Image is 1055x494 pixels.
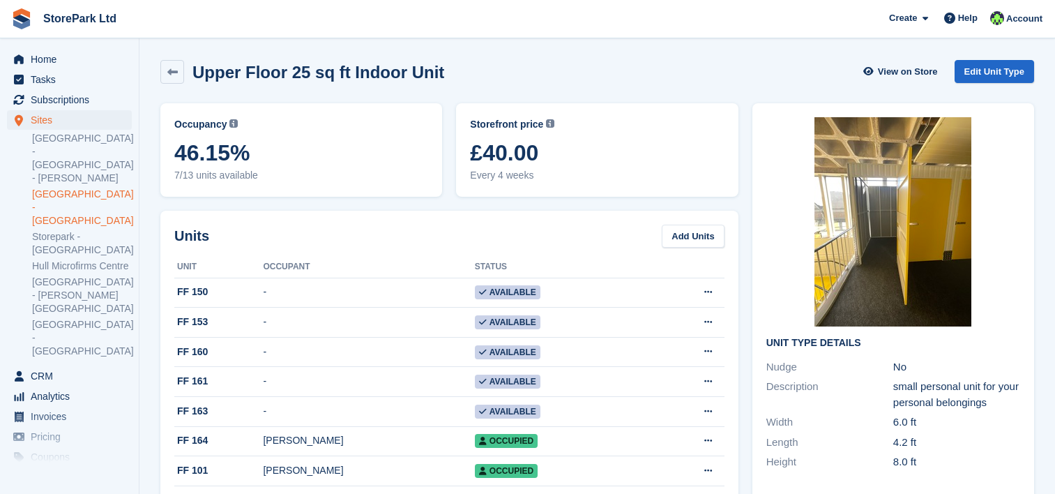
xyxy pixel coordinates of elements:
div: Nudge [766,359,893,375]
span: Invoices [31,407,114,426]
span: CRM [31,366,114,386]
div: FF 164 [174,433,263,448]
img: Ryan Mulcahy [990,11,1004,25]
span: Every 4 weeks [470,168,724,183]
span: Coupons [31,447,114,467]
a: [GEOGRAPHIC_DATA] - [GEOGRAPHIC_DATA] [32,188,132,227]
span: Sites [31,110,114,130]
a: Hull Microfirms Centre [32,260,132,273]
div: 4.2 ft [893,435,1020,451]
td: - [263,337,474,367]
div: small personal unit for your personal belongings [893,379,1020,410]
div: FF 153 [174,315,263,329]
div: FF 161 [174,374,263,389]
a: menu [7,366,132,386]
h2: Unit Type details [766,338,1020,349]
td: - [263,278,474,308]
th: Status [475,256,647,278]
div: No [893,359,1020,375]
span: Help [958,11,978,25]
a: menu [7,427,132,447]
span: Home [31,50,114,69]
a: menu [7,407,132,426]
span: View on Store [878,65,938,79]
span: Create [889,11,917,25]
span: Available [475,405,540,419]
div: 6.0 ft [893,414,1020,431]
img: icon-info-grey-7440780725fd019a000dd9b08b2336e03edf1995a4989e88bcd33f0948082b44.svg [229,119,238,128]
span: Subscriptions [31,90,114,110]
span: Tasks [31,70,114,89]
span: Available [475,375,540,389]
a: [GEOGRAPHIC_DATA] - [GEOGRAPHIC_DATA] - [PERSON_NAME] [32,132,132,185]
span: Storefront price [470,117,543,132]
span: 46.15% [174,140,428,165]
span: Analytics [31,387,114,406]
span: Pricing [31,427,114,447]
img: icon-info-grey-7440780725fd019a000dd9b08b2336e03edf1995a4989e88bcd33f0948082b44.svg [546,119,554,128]
div: FF 160 [174,345,263,359]
h2: Units [174,225,209,246]
div: [PERSON_NAME] [263,433,474,448]
div: Length [766,435,893,451]
span: Occupied [475,464,538,478]
span: Available [475,345,540,359]
td: - [263,397,474,427]
th: Occupant [263,256,474,278]
div: Description [766,379,893,410]
td: - [263,367,474,397]
div: FF 150 [174,285,263,299]
a: menu [7,50,132,69]
span: 7/13 units available [174,168,428,183]
div: Height [766,454,893,470]
span: £40.00 [470,140,724,165]
th: Unit [174,256,263,278]
a: View on Store [862,60,943,83]
a: menu [7,387,132,406]
a: menu [7,70,132,89]
a: menu [7,447,132,467]
div: 8.0 ft [893,454,1020,470]
img: stora-icon-8386f47178a22dfd0bd8f6a31ec36ba5ce8667c1dd55bd0f319d3a0aa187defe.svg [11,8,32,29]
a: Storepark - [GEOGRAPHIC_DATA] [32,230,132,257]
a: StorePark Ltd [38,7,122,30]
a: [GEOGRAPHIC_DATA] - [PERSON_NAME][GEOGRAPHIC_DATA] [32,276,132,315]
a: menu [7,90,132,110]
span: Available [475,315,540,329]
h2: Upper Floor 25 sq ft Indoor Unit [192,63,444,82]
div: Width [766,414,893,431]
a: Add Units [662,225,724,248]
span: Occupied [475,434,538,448]
div: [PERSON_NAME] [263,463,474,478]
span: Available [475,285,540,299]
span: Account [1006,12,1042,26]
a: [GEOGRAPHIC_DATA] - [GEOGRAPHIC_DATA] [32,318,132,358]
td: - [263,308,474,338]
div: FF 101 [174,463,263,478]
a: menu [7,110,132,130]
span: Occupancy [174,117,227,132]
a: Edit Unit Type [955,60,1034,83]
img: IMG_6388.jpeg [814,117,971,327]
div: FF 163 [174,404,263,419]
